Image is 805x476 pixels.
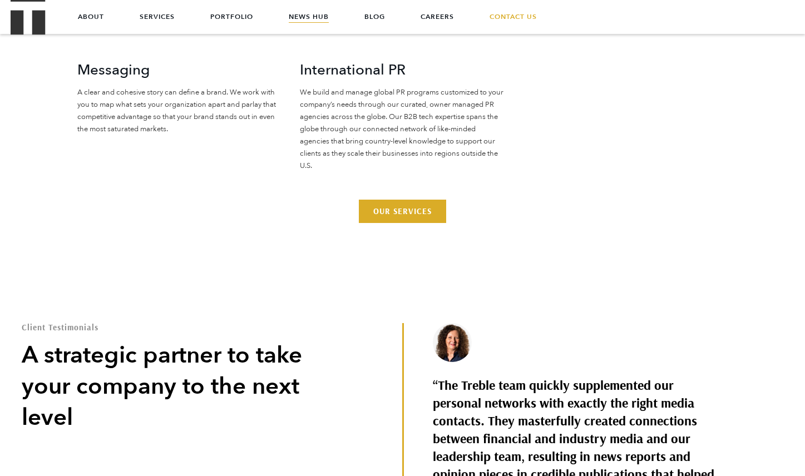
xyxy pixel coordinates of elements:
h2: International PR [300,61,506,80]
a: Learn More About Our Services [359,200,446,223]
p: A clear and cohesive story can define a brand. We work with you to map what sets your organizatio... [77,86,283,135]
img: Photo of Lyla Perrodin [433,323,472,362]
p: We build and manage global PR programs customized to your company’s needs through our curated, ow... [300,86,506,172]
h2: Client Testimonials [22,323,329,331]
h2: Messaging [77,61,283,80]
h2: A strategic partner to take your company to the next level [22,340,329,433]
